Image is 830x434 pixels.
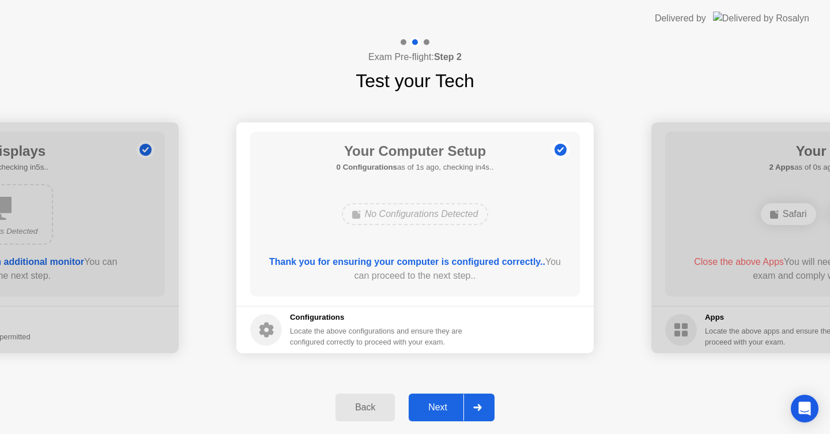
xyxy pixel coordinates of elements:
b: Step 2 [434,52,462,62]
div: Next [412,402,463,413]
button: Back [335,394,395,421]
div: Open Intercom Messenger [791,395,818,422]
div: You can proceed to the next step.. [267,255,564,283]
b: 0 Configurations [337,163,397,171]
div: No Configurations Detected [342,203,489,225]
h1: Your Computer Setup [337,141,494,162]
div: Back [339,402,391,413]
h1: Test your Tech [356,67,474,95]
button: Next [409,394,495,421]
h5: Configurations [290,312,465,323]
div: Locate the above configurations and ensure they are configured correctly to proceed with your exam. [290,325,465,347]
h4: Exam Pre-flight: [368,50,462,64]
img: Delivered by Rosalyn [713,12,809,25]
h5: as of 1s ago, checking in4s.. [337,162,494,173]
b: Thank you for ensuring your computer is configured correctly.. [269,257,545,267]
div: Delivered by [655,12,706,25]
